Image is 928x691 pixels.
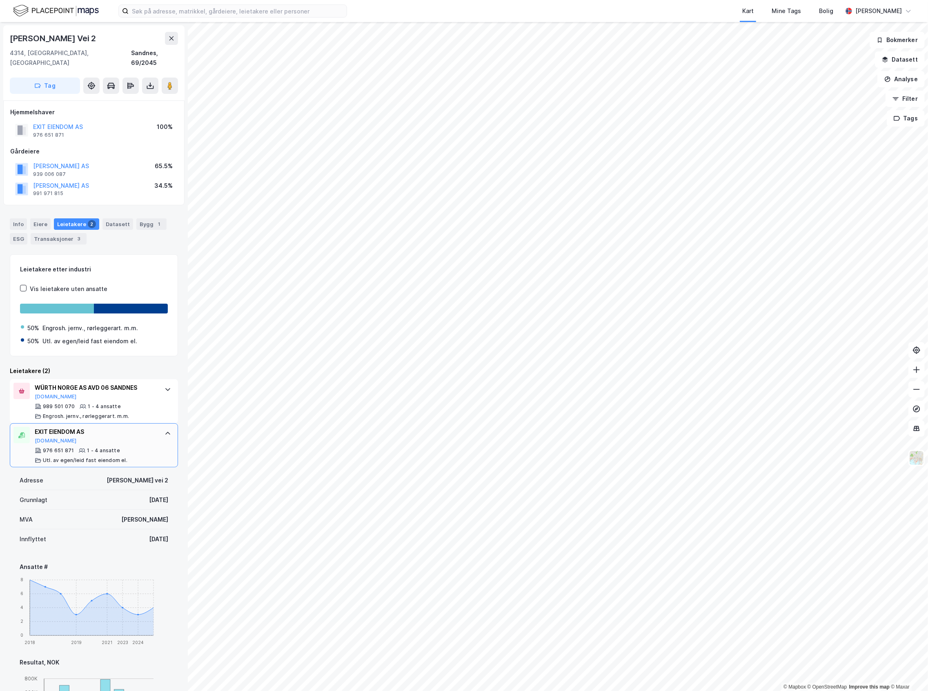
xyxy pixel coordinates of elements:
[71,640,82,645] tspan: 2019
[10,147,178,156] div: Gårdeiere
[10,233,27,244] div: ESG
[43,403,75,410] div: 989 501 070
[20,515,33,524] div: MVA
[20,591,23,596] tspan: 6
[808,684,847,690] a: OpenStreetMap
[783,684,806,690] a: Mapbox
[10,366,178,376] div: Leietakere (2)
[149,534,168,544] div: [DATE]
[155,161,173,171] div: 65.5%
[88,220,96,228] div: 2
[54,218,99,230] div: Leietakere
[887,110,925,127] button: Tags
[107,475,168,485] div: [PERSON_NAME] vei 2
[136,218,167,230] div: Bygg
[909,450,924,466] img: Z
[10,218,27,230] div: Info
[35,438,77,444] button: [DOMAIN_NAME]
[875,51,925,68] button: Datasett
[13,4,99,18] img: logo.f888ab2527a4732fd821a326f86c7f29.svg
[88,403,121,410] div: 1 - 4 ansatte
[870,32,925,48] button: Bokmerker
[10,48,131,68] div: 4314, [GEOGRAPHIC_DATA], [GEOGRAPHIC_DATA]
[742,6,754,16] div: Kart
[819,6,833,16] div: Bolig
[30,218,51,230] div: Eiere
[772,6,801,16] div: Mine Tags
[35,383,156,393] div: WÜRTH NORGE AS AVD 06 SANDNES
[886,91,925,107] button: Filter
[154,181,173,191] div: 34.5%
[43,447,74,454] div: 976 651 871
[887,652,928,691] iframe: Chat Widget
[20,658,168,667] div: Resultat, NOK
[131,48,178,68] div: Sandnes, 69/2045
[42,323,138,333] div: Engrosh. jernv., rørleggerart. m.m.
[75,235,83,243] div: 3
[877,71,925,87] button: Analyse
[24,640,35,645] tspan: 2018
[43,457,127,464] div: Utl. av egen/leid fast eiendom el.
[35,393,77,400] button: [DOMAIN_NAME]
[849,684,890,690] a: Improve this map
[35,427,156,437] div: EXIT EIENDOM AS
[157,122,173,132] div: 100%
[10,32,98,45] div: [PERSON_NAME] Vei 2
[20,475,43,485] div: Adresse
[20,577,23,582] tspan: 8
[87,447,120,454] div: 1 - 4 ansatte
[42,336,137,346] div: Utl. av egen/leid fast eiendom el.
[43,413,129,420] div: Engrosh. jernv., rørleggerart. m.m.
[30,284,107,294] div: Vis leietakere uten ansatte
[20,619,23,624] tspan: 2
[20,534,46,544] div: Innflyttet
[855,6,902,16] div: [PERSON_NAME]
[27,323,39,333] div: 50%
[149,495,168,505] div: [DATE]
[102,218,133,230] div: Datasett
[33,190,63,197] div: 991 971 815
[20,633,23,638] tspan: 0
[10,107,178,117] div: Hjemmelshaver
[31,233,87,244] div: Transaksjoner
[117,640,128,645] tspan: 2023
[33,132,64,138] div: 976 651 871
[887,652,928,691] div: Kontrollprogram for chat
[102,640,112,645] tspan: 2021
[24,675,38,682] tspan: 800K
[155,220,163,228] div: 1
[121,515,168,524] div: [PERSON_NAME]
[129,5,347,17] input: Søk på adresse, matrikkel, gårdeiere, leietakere eller personer
[132,640,144,645] tspan: 2024
[10,78,80,94] button: Tag
[20,495,47,505] div: Grunnlagt
[33,171,66,178] div: 939 006 087
[20,264,168,274] div: Leietakere etter industri
[20,562,168,572] div: Ansatte #
[27,336,39,346] div: 50%
[20,605,23,610] tspan: 4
